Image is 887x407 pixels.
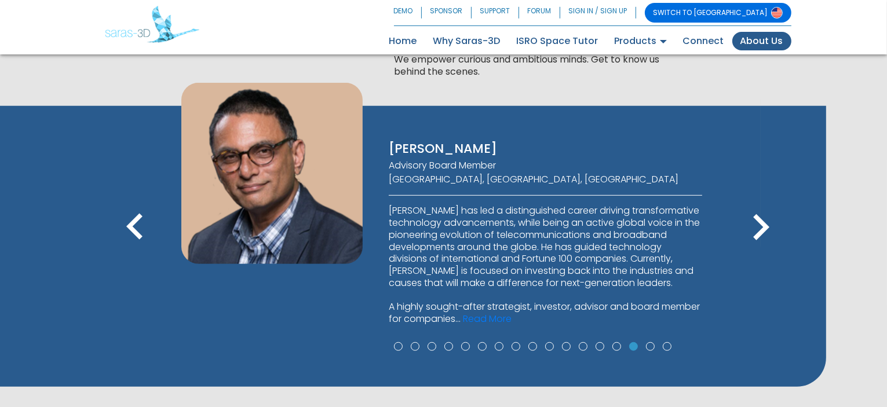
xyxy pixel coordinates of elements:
a: FORUM [519,3,560,23]
a: Connect [675,32,732,50]
a: About Us [732,32,791,50]
a: SIGN IN / SIGN UP [560,3,636,23]
a: Why Saras-3D [425,32,509,50]
span: ... [455,312,461,325]
a: Products [607,32,675,50]
img: Switch to USA [771,7,783,19]
a: DEMO [394,3,422,23]
a: SWITCH TO [GEOGRAPHIC_DATA] [645,3,791,23]
span: Next [735,244,787,257]
a: Home [381,32,425,50]
p: Advisory Board Member [389,160,702,172]
img: Saras 3D [105,6,199,43]
a: SUPPORT [472,3,519,23]
a: SPONSOR [422,3,472,23]
p: [PERSON_NAME] [389,141,702,157]
p: [GEOGRAPHIC_DATA], [GEOGRAPHIC_DATA], [GEOGRAPHIC_DATA] [389,174,702,186]
a: Read More [463,312,512,325]
span: Previous [109,244,161,257]
p: [PERSON_NAME] has led a distinguished career driving transformative technology advancements, whil... [389,205,702,325]
a: ISRO Space Tutor [509,32,607,50]
i: keyboard_arrow_right [735,201,787,254]
i: keyboard_arrow_left [109,201,161,254]
p: We empower curious and ambitious minds. Get to know us behind the scenes. [395,54,667,78]
img: Sudhir Ispahani [181,83,363,264]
